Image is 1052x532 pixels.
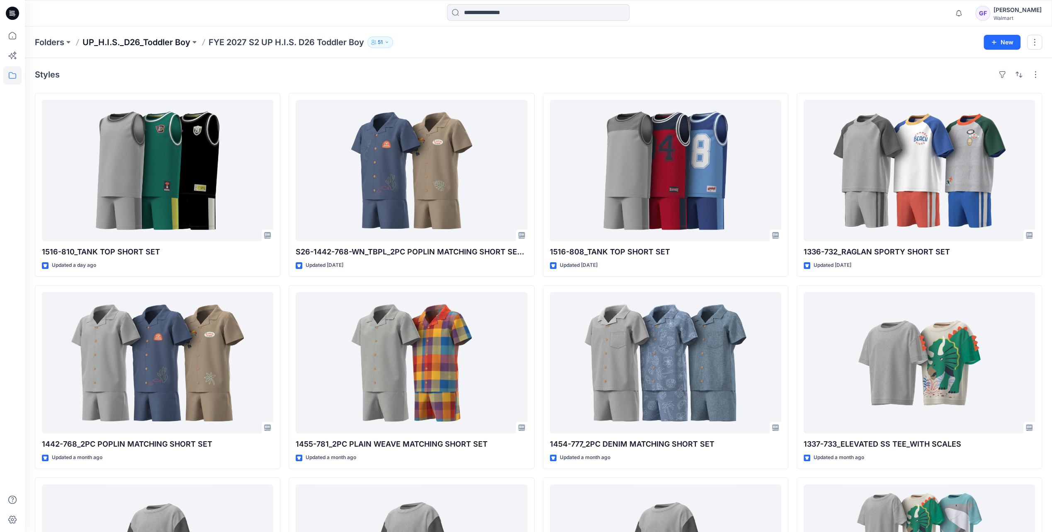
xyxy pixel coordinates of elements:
[804,100,1035,241] a: 1336-732_RAGLAN SPORTY SHORT SET
[804,292,1035,433] a: 1337-733_ELEVATED SS TEE_WITH SCALES
[35,70,60,80] h4: Styles
[550,438,781,450] p: 1454-777_2PC DENIM MATCHING SHORT SET
[550,246,781,258] p: 1516-808_TANK TOP SHORT SET
[804,438,1035,450] p: 1337-733_ELEVATED SS TEE_WITH SCALES
[994,5,1042,15] div: [PERSON_NAME]
[296,438,527,450] p: 1455-781_2PC PLAIN WEAVE MATCHING SHORT SET
[296,292,527,433] a: 1455-781_2PC PLAIN WEAVE MATCHING SHORT SET
[42,292,273,433] a: 1442-768_2PC POPLIN MATCHING SHORT SET
[814,453,864,462] p: Updated a month ago
[814,261,851,270] p: Updated [DATE]
[306,261,343,270] p: Updated [DATE]
[560,453,610,462] p: Updated a month ago
[42,438,273,450] p: 1442-768_2PC POPLIN MATCHING SHORT SET
[42,100,273,241] a: 1516-810_TANK TOP SHORT SET
[296,100,527,241] a: S26-1442-768-WN_TBPL_2PC POPLIN MATCHING SHORT SET-updt-8.06-ALL CLWY
[804,246,1035,258] p: 1336-732_RAGLAN SPORTY SHORT SET
[35,36,64,48] a: Folders
[550,292,781,433] a: 1454-777_2PC DENIM MATCHING SHORT SET
[83,36,190,48] a: UP_H.I.S._D26_Toddler Boy
[378,38,383,47] p: 51
[209,36,364,48] p: FYE 2027 S2 UP H.I.S. D26 Toddler Boy
[560,261,598,270] p: Updated [DATE]
[52,261,96,270] p: Updated a day ago
[296,246,527,258] p: S26-1442-768-WN_TBPL_2PC POPLIN MATCHING SHORT SET-updt-8.06-ALL CLWY
[994,15,1042,21] div: Walmart
[984,35,1020,50] button: New
[306,453,356,462] p: Updated a month ago
[975,6,990,21] div: GF
[550,100,781,241] a: 1516-808_TANK TOP SHORT SET
[42,246,273,258] p: 1516-810_TANK TOP SHORT SET
[367,36,393,48] button: 51
[52,453,102,462] p: Updated a month ago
